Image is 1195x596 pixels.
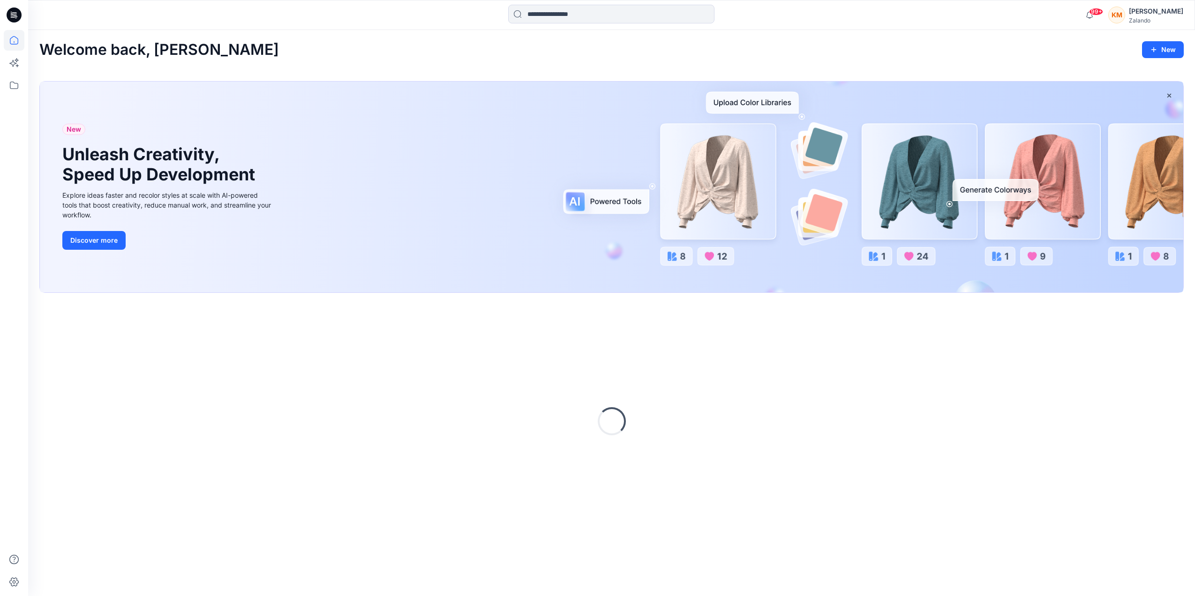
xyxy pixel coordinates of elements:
button: Discover more [62,231,126,250]
span: 99+ [1089,8,1103,15]
div: Zalando [1129,17,1183,24]
div: [PERSON_NAME] [1129,6,1183,17]
h2: Welcome back, [PERSON_NAME] [39,41,279,59]
button: New [1142,41,1184,58]
span: New [67,124,81,135]
a: Discover more [62,231,273,250]
h1: Unleash Creativity, Speed Up Development [62,144,259,185]
div: KM [1108,7,1125,23]
div: Explore ideas faster and recolor styles at scale with AI-powered tools that boost creativity, red... [62,190,273,220]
